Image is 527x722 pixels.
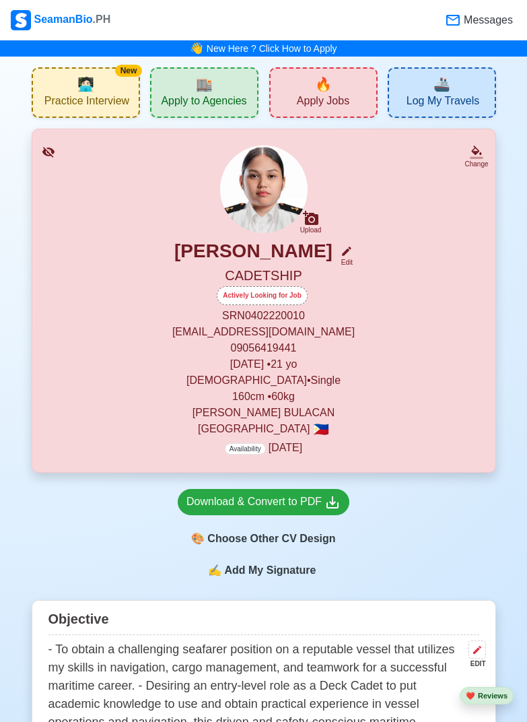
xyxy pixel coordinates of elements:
span: travel [433,74,450,94]
div: Actively Looking for Job [217,286,308,305]
div: Upload [300,226,322,234]
span: Availability [225,443,266,455]
p: [DATE] • 21 yo [48,356,479,372]
h3: [PERSON_NAME] [174,240,332,267]
span: interview [77,74,94,94]
p: [DEMOGRAPHIC_DATA] • Single [48,372,479,389]
div: Change [464,159,488,169]
div: New [115,65,141,77]
span: Add My Signature [221,562,318,579]
a: New Here ? Click How to Apply [207,43,337,54]
span: Log My Travels [407,94,479,111]
span: new [315,74,332,94]
span: heart [466,692,475,700]
div: Edit [335,257,353,267]
p: [PERSON_NAME] BULACAN [48,405,479,421]
div: EDIT [463,659,486,669]
p: 09056419441 [48,340,479,356]
span: Messages [461,12,513,28]
div: Objective [48,606,479,635]
span: agencies [196,74,213,94]
img: Logo [11,10,31,30]
div: Choose Other CV Design [178,526,349,552]
p: [GEOGRAPHIC_DATA] [48,421,479,437]
h5: CADETSHIP [48,267,479,286]
p: [DATE] [225,440,302,456]
a: Download & Convert to PDF [178,489,349,515]
span: sign [208,562,221,579]
span: .PH [93,13,111,25]
p: SRN 0402220010 [48,308,479,324]
div: Download & Convert to PDF [186,494,341,511]
p: [EMAIL_ADDRESS][DOMAIN_NAME] [48,324,479,340]
span: Apply to Agencies [161,94,246,111]
span: Practice Interview [44,94,129,111]
span: 🇵🇭 [313,423,329,436]
span: Apply Jobs [297,94,349,111]
span: bell [190,40,203,57]
button: heartReviews [460,687,514,705]
p: 160 cm • 60 kg [48,389,479,405]
div: SeamanBio [11,10,110,30]
span: paint [191,531,205,547]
